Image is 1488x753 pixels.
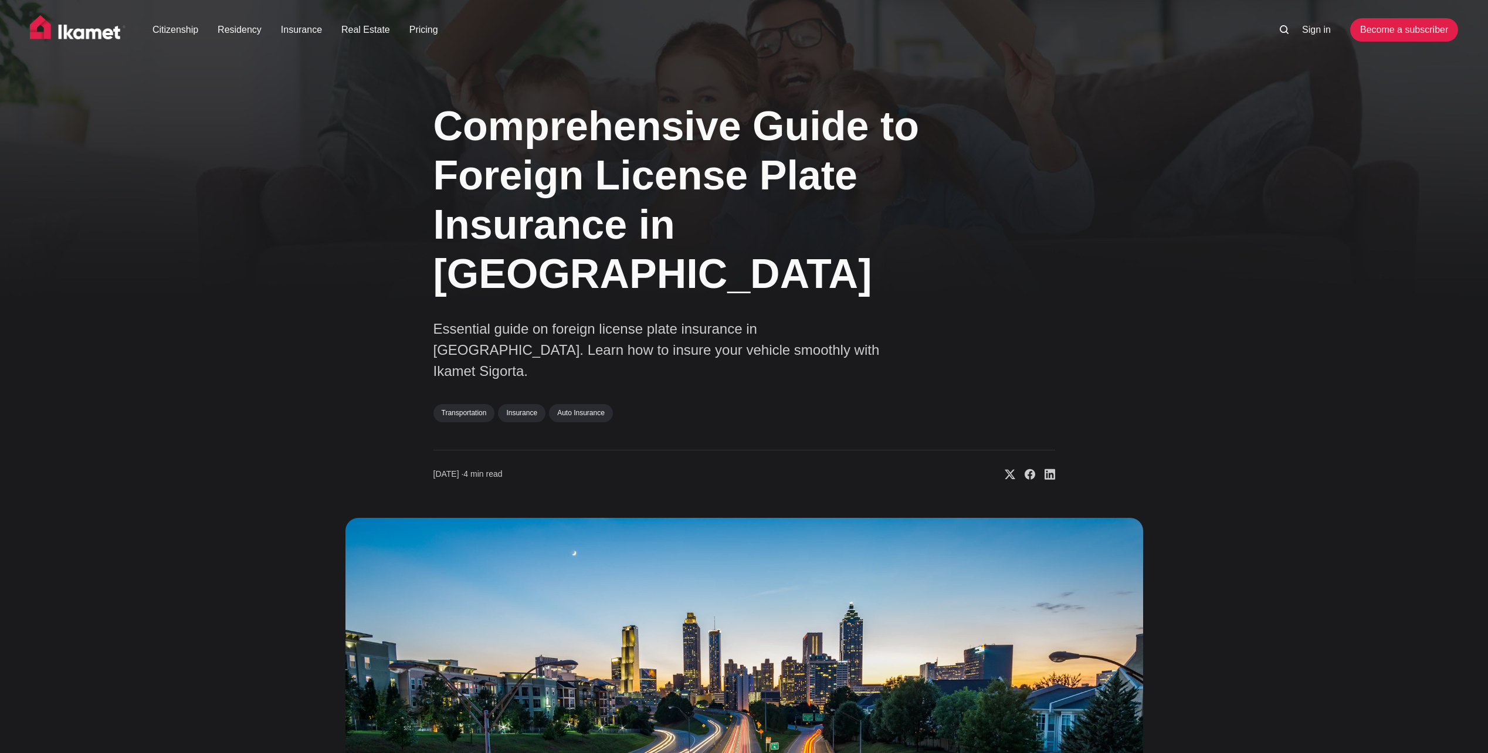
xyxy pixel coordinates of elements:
a: Share on X [995,469,1015,480]
time: 4 min read [433,469,503,480]
p: Essential guide on foreign license plate insurance in [GEOGRAPHIC_DATA]. Learn how to insure your... [433,318,903,382]
a: Pricing [409,23,438,37]
a: Share on Linkedin [1035,469,1055,480]
a: Auto Insurance [549,404,613,422]
a: Citizenship [152,23,198,37]
a: Transportation [433,404,495,422]
a: Sign in [1302,23,1331,37]
a: Insurance [498,404,545,422]
span: [DATE] ∙ [433,469,464,479]
a: Become a subscriber [1350,18,1458,42]
a: Real Estate [341,23,390,37]
h1: Comprehensive Guide to Foreign License Plate Insurance in [GEOGRAPHIC_DATA] [433,101,938,299]
a: Share on Facebook [1015,469,1035,480]
img: Ikamet home [30,15,126,45]
a: Insurance [281,23,322,37]
a: Residency [218,23,262,37]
